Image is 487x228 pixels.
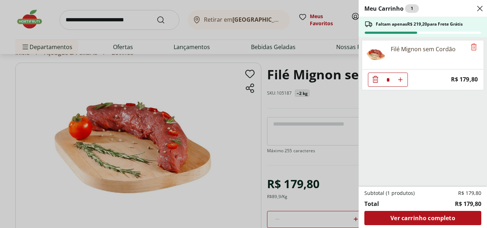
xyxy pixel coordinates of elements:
[458,190,481,197] span: R$ 179,80
[455,200,481,208] span: R$ 179,80
[390,215,455,221] span: Ver carrinho completo
[376,21,463,27] span: Faltam apenas R$ 219,20 para Frete Grátis
[451,75,478,84] span: R$ 179,80
[405,4,419,13] div: 1
[470,43,478,52] button: Remove
[383,73,393,86] input: Quantidade Atual
[391,45,456,53] div: Filé Mignon sem Cordão
[364,211,481,225] a: Ver carrinho completo
[393,73,407,87] button: Aumentar Quantidade
[364,4,419,13] h2: Meu Carrinho
[366,45,386,65] img: Filé Mignon sem Cordão
[364,200,379,208] span: Total
[368,73,383,87] button: Diminuir Quantidade
[364,190,415,197] span: Subtotal (1 produtos)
